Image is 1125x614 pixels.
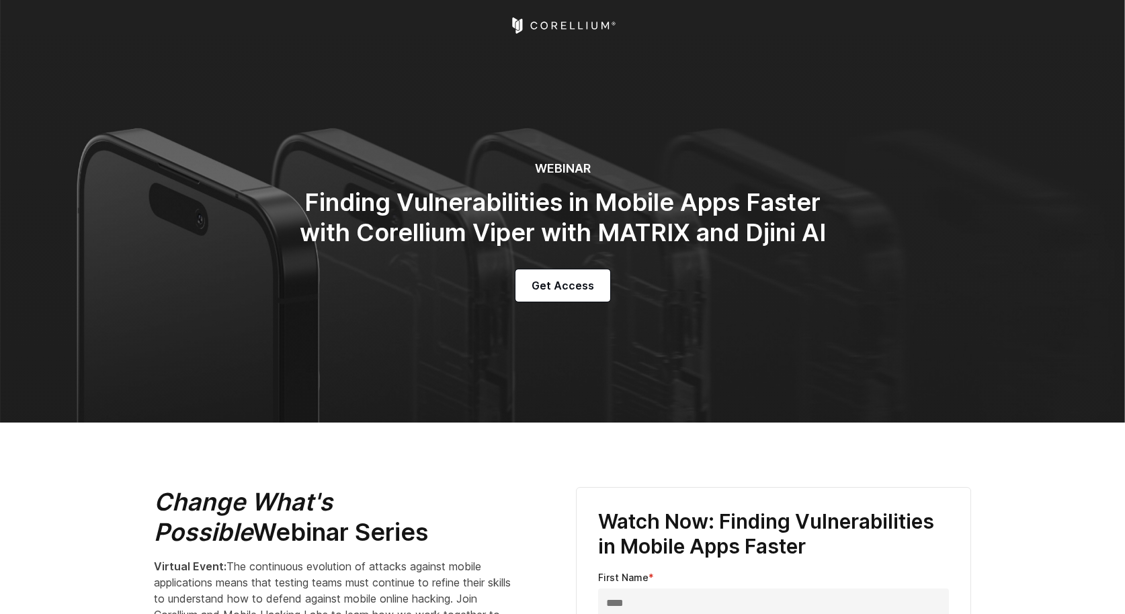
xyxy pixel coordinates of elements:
[154,487,333,547] em: Change What's Possible
[154,560,226,573] strong: Virtual Event:
[509,17,616,34] a: Corellium Home
[154,487,517,547] h2: Webinar Series
[515,269,610,302] a: Get Access
[598,572,649,583] span: First Name
[294,161,831,177] h6: WEBINAR
[532,277,594,294] span: Get Access
[294,187,831,248] h2: Finding Vulnerabilities in Mobile Apps Faster with Corellium Viper with MATRIX and Djini AI
[598,509,949,560] h3: Watch Now: Finding Vulnerabilities in Mobile Apps Faster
